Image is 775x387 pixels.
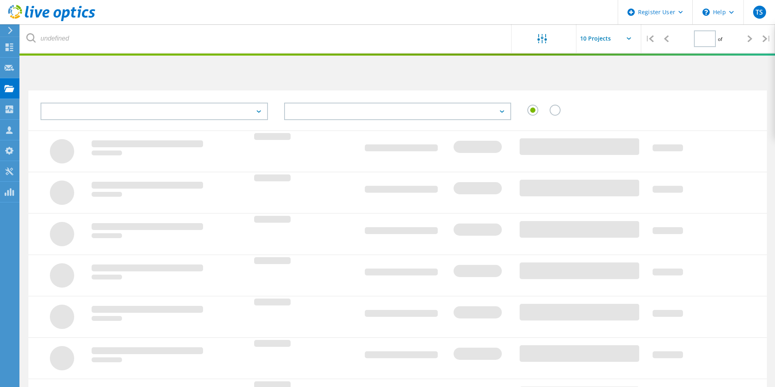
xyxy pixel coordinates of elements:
[758,24,775,53] div: |
[702,9,710,16] svg: \n
[20,24,512,53] input: undefined
[756,9,763,15] span: TS
[8,17,95,23] a: Live Optics Dashboard
[718,36,722,43] span: of
[641,24,658,53] div: |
